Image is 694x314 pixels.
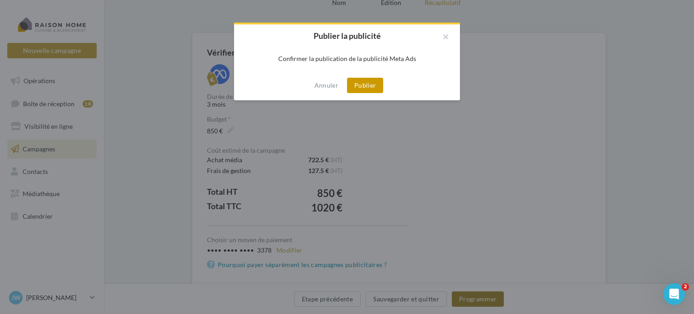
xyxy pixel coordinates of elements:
h2: Publier la publicité [249,32,445,40]
iframe: Intercom live chat [663,283,685,305]
button: Publier [347,78,383,93]
button: Annuler [311,80,342,91]
div: Confirmer la publication de la publicité Meta Ads [249,54,445,63]
span: 2 [682,283,689,291]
